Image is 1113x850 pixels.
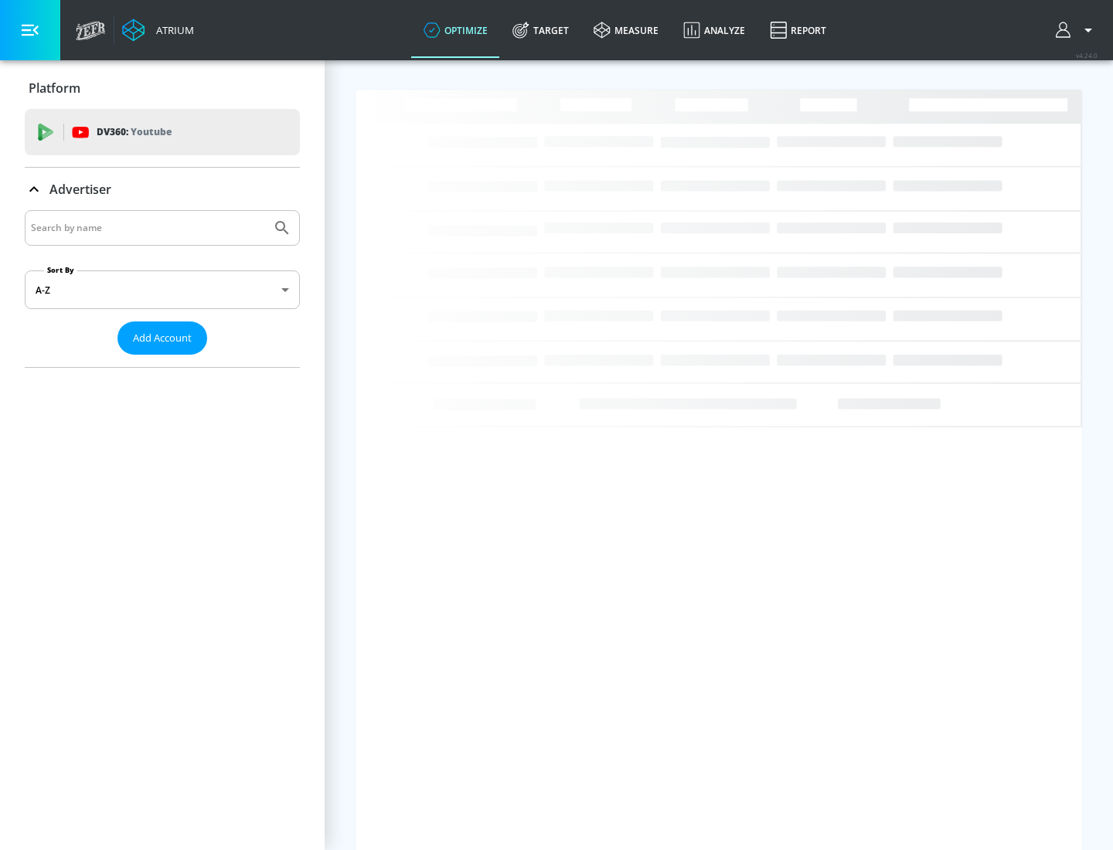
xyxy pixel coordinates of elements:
[411,2,500,58] a: optimize
[757,2,839,58] a: Report
[131,124,172,140] p: Youtube
[31,218,265,238] input: Search by name
[97,124,172,141] p: DV360:
[49,181,111,198] p: Advertiser
[500,2,581,58] a: Target
[25,66,300,110] div: Platform
[581,2,671,58] a: measure
[25,355,300,367] nav: list of Advertiser
[150,23,194,37] div: Atrium
[25,210,300,367] div: Advertiser
[671,2,757,58] a: Analyze
[25,109,300,155] div: DV360: Youtube
[29,80,80,97] p: Platform
[25,168,300,211] div: Advertiser
[117,321,207,355] button: Add Account
[1076,51,1098,59] span: v 4.24.0
[25,270,300,309] div: A-Z
[44,265,77,275] label: Sort By
[122,19,194,42] a: Atrium
[133,329,192,347] span: Add Account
